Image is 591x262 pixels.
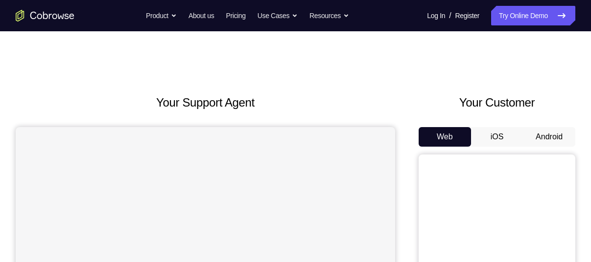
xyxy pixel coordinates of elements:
[455,6,479,25] a: Register
[419,94,575,111] h2: Your Customer
[16,94,395,111] h2: Your Support Agent
[449,10,451,22] span: /
[491,6,575,25] a: Try Online Demo
[427,6,445,25] a: Log In
[189,6,214,25] a: About us
[419,127,471,147] button: Web
[146,6,177,25] button: Product
[258,6,298,25] button: Use Cases
[226,6,245,25] a: Pricing
[523,127,575,147] button: Android
[471,127,523,147] button: iOS
[309,6,349,25] button: Resources
[16,10,74,22] a: Go to the home page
